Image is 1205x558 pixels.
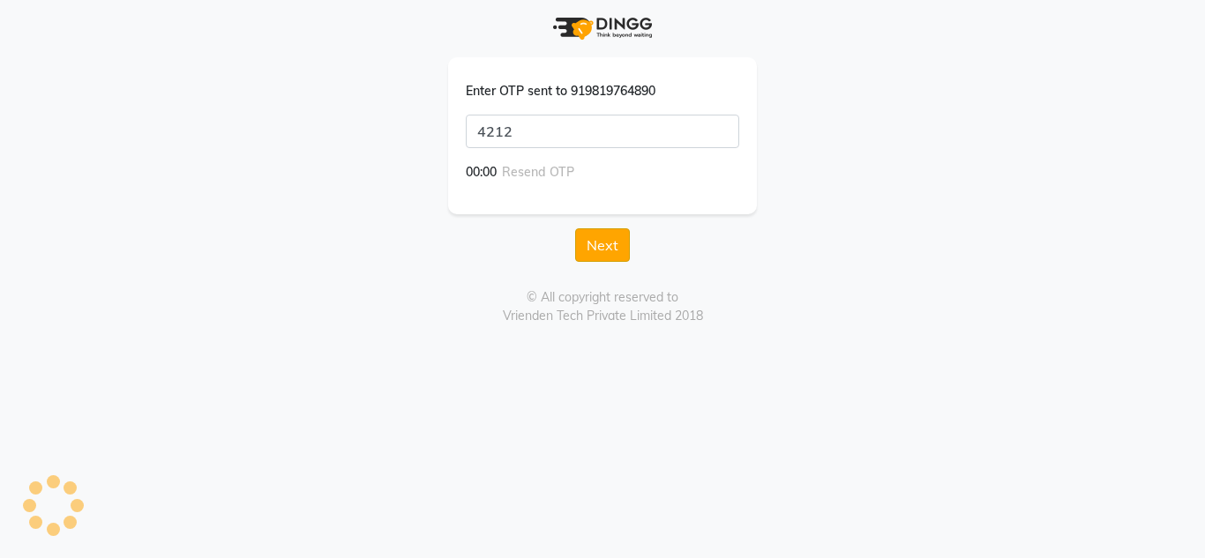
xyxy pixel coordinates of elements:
[466,164,497,180] span: 00:00
[553,18,652,40] img: logo.png
[113,288,1092,325] div: © All copyright reserved to Vrienden Tech Private Limited 2018
[575,228,630,262] button: Next
[497,162,580,182] button: Resend OTP
[466,115,739,148] input: enter otp
[466,82,739,100] div: Enter OTP sent to 919819764890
